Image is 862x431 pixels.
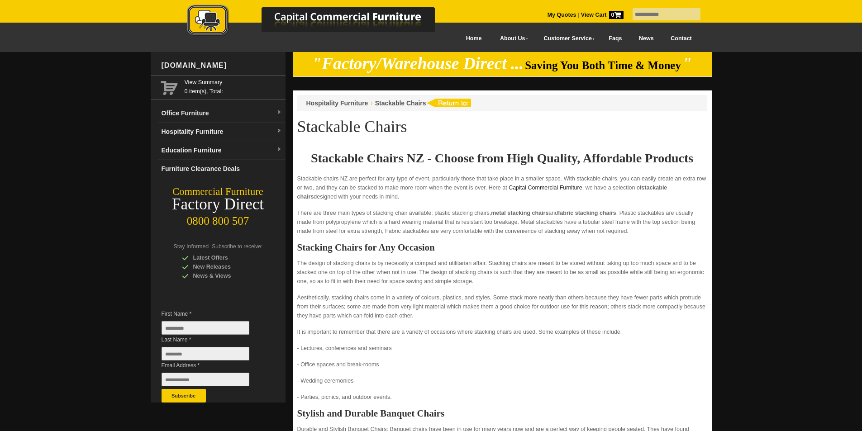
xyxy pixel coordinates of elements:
p: Aesthetically, stacking chairs come in a variety of colours, plastics, and styles. Some stack mor... [297,293,707,320]
span: Saving You Both Time & Money [525,59,681,71]
div: Factory Direct [151,198,286,211]
a: Stackable Chairs [375,99,426,107]
div: [DOMAIN_NAME] [158,52,286,79]
a: My Quotes [548,12,576,18]
div: Latest Offers [182,253,268,262]
div: New Releases [182,262,268,271]
div: 0800 800 507 [151,210,286,227]
img: return to [426,99,471,107]
span: Subscribe to receive: [212,243,262,250]
em: "Factory/Warehouse Direct ... [312,54,524,73]
img: dropdown [276,110,282,115]
input: Last Name * [162,347,249,360]
span: 0 item(s), Total: [185,78,282,95]
h1: Stackable Chairs [297,118,707,135]
strong: Stylish and Durable Banquet Chairs [297,408,445,419]
span: First Name * [162,309,263,318]
p: It is important to remember that there are a variety of occasions where stacking chairs are used.... [297,327,707,336]
span: Last Name * [162,335,263,344]
p: There are three main types of stacking chair available: plastic stacking chairs, and . Plastic st... [297,208,707,236]
a: Capital Commercial Furniture Logo [162,5,479,40]
input: Email Address * [162,373,249,386]
a: Education Furnituredropdown [158,141,286,160]
p: The design of stacking chairs is by necessity a compact and utilitarian affair. Stacking chairs a... [297,259,707,286]
div: Commercial Furniture [151,185,286,198]
li: › [370,99,372,108]
input: First Name * [162,321,249,335]
a: Furniture Clearance Deals [158,160,286,178]
strong: Stacking Chairs for Any Occasion [297,242,435,253]
strong: fabric stacking chairs [558,210,616,216]
strong: Stackable Chairs NZ - Choose from High Quality, Affordable Products [311,151,693,165]
span: Stay Informed [174,243,209,250]
span: Email Address * [162,361,263,370]
a: Customer Service [533,28,600,49]
div: News & Views [182,271,268,280]
a: Contact [662,28,700,49]
button: Subscribe [162,389,206,403]
a: Office Furnituredropdown [158,104,286,123]
a: Hospitality Furniture [306,99,368,107]
p: - Wedding ceremonies [297,376,707,385]
img: dropdown [276,147,282,152]
em: " [682,54,692,73]
p: - Lectures, conferences and seminars [297,344,707,353]
a: News [630,28,662,49]
p: - Office spaces and break-rooms [297,360,707,369]
a: View Cart0 [579,12,623,18]
a: Hospitality Furnituredropdown [158,123,286,141]
a: About Us [490,28,533,49]
p: Stackable chairs NZ are perfect for any type of event, particularly those that take place in a sm... [297,174,707,201]
a: Capital Commercial Furniture [509,185,582,191]
img: dropdown [276,128,282,134]
span: 0 [609,11,624,19]
a: Faqs [600,28,631,49]
strong: metal stacking chairs [491,210,548,216]
img: Capital Commercial Furniture Logo [162,5,479,38]
p: - Parties, picnics, and outdoor events. [297,393,707,402]
strong: View Cart [581,12,624,18]
a: View Summary [185,78,282,87]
